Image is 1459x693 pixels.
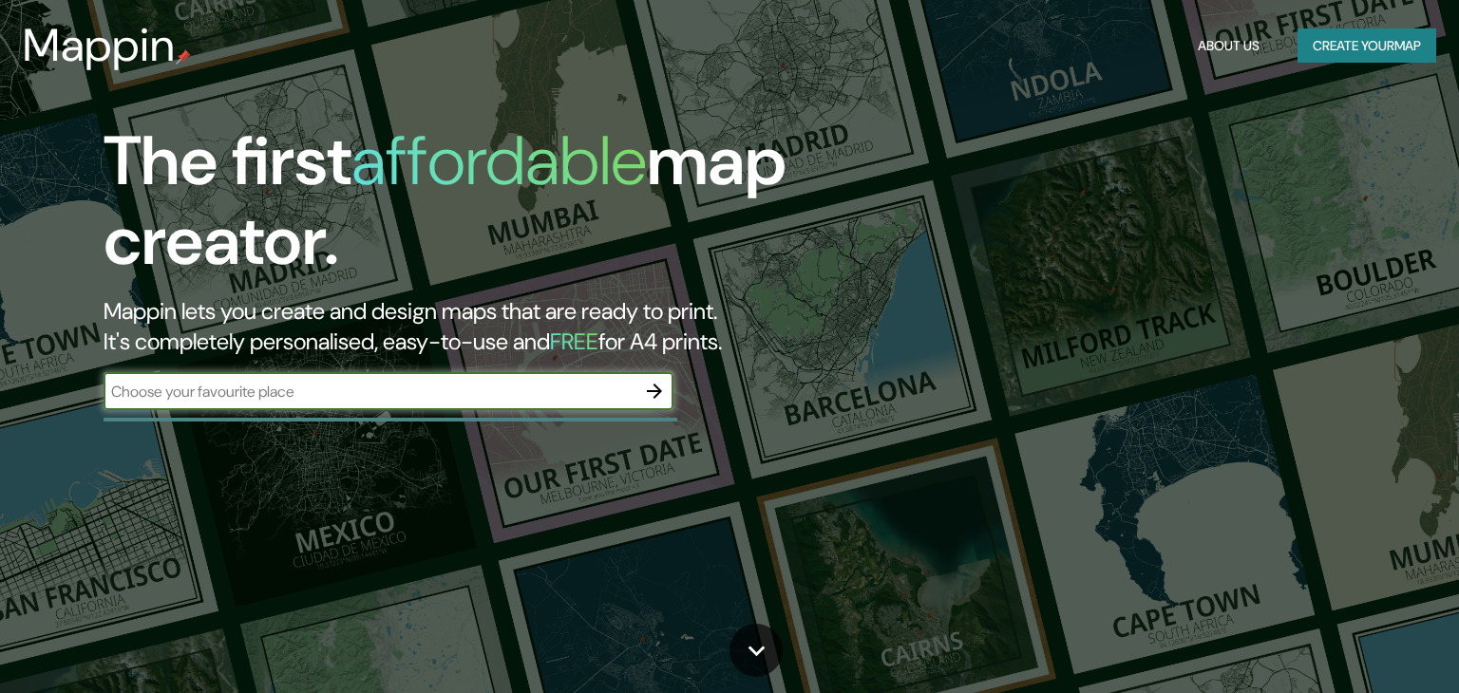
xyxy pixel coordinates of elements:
[1298,28,1436,64] button: Create yourmap
[176,49,191,65] img: mappin-pin
[104,296,833,357] h2: Mappin lets you create and design maps that are ready to print. It's completely personalised, eas...
[104,381,635,403] input: Choose your favourite place
[104,122,833,296] h1: The first map creator.
[1190,28,1267,64] button: About Us
[351,117,647,205] h1: affordable
[23,19,176,72] h3: Mappin
[550,327,598,356] h5: FREE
